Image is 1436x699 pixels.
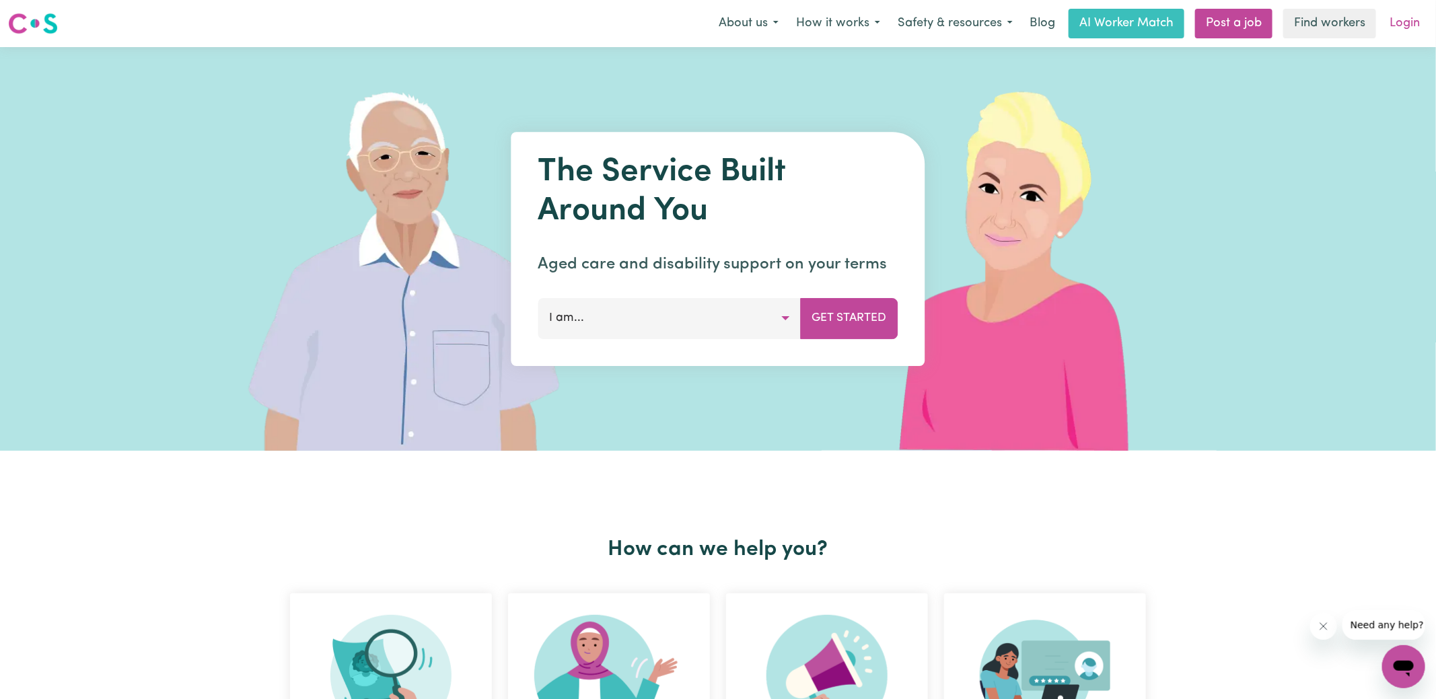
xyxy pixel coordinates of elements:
button: Get Started [801,298,898,338]
button: I am... [538,298,801,338]
iframe: Close message [1310,613,1337,640]
a: Post a job [1195,9,1272,38]
h2: How can we help you? [282,537,1154,562]
a: AI Worker Match [1069,9,1184,38]
iframe: Message from company [1342,610,1425,640]
a: Login [1381,9,1428,38]
img: Careseekers logo [8,11,58,36]
button: About us [710,9,787,38]
a: Careseekers logo [8,8,58,39]
p: Aged care and disability support on your terms [538,252,898,277]
a: Blog [1021,9,1063,38]
a: Find workers [1283,9,1376,38]
button: How it works [787,9,889,38]
iframe: Button to launch messaging window [1382,645,1425,688]
button: Safety & resources [889,9,1021,38]
h1: The Service Built Around You [538,153,898,231]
